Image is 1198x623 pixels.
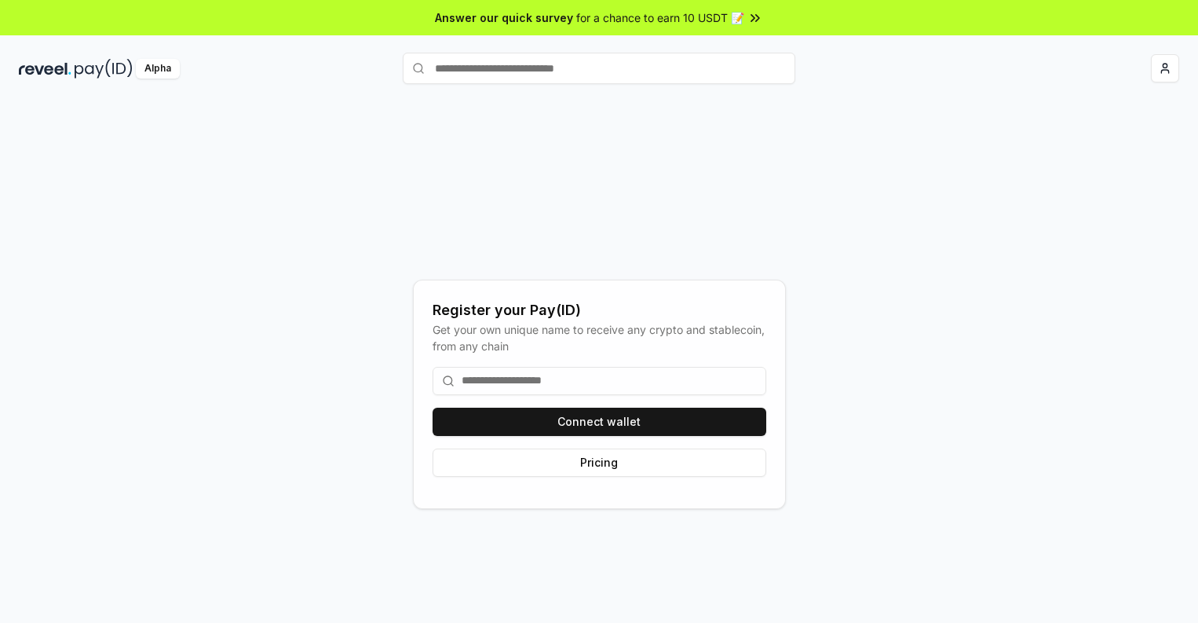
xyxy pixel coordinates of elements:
img: reveel_dark [19,59,71,79]
div: Get your own unique name to receive any crypto and stablecoin, from any chain [433,321,766,354]
span: Answer our quick survey [435,9,573,26]
span: for a chance to earn 10 USDT 📝 [576,9,744,26]
button: Pricing [433,449,766,477]
button: Connect wallet [433,408,766,436]
div: Register your Pay(ID) [433,299,766,321]
img: pay_id [75,59,133,79]
div: Alpha [136,59,180,79]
